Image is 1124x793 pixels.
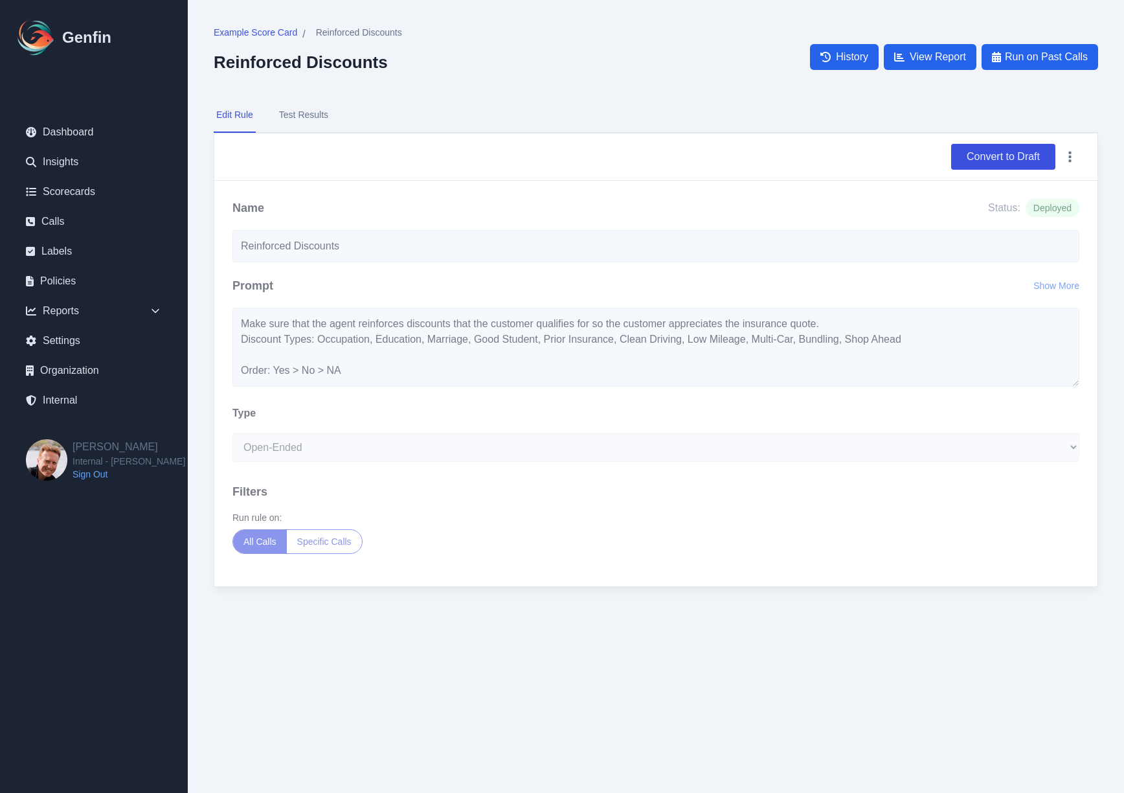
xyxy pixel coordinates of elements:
h1: Genfin [62,27,111,48]
img: Logo [16,17,57,58]
a: Calls [16,209,172,235]
h2: Name [232,199,264,217]
a: Policies [16,268,172,294]
a: Organization [16,358,172,384]
button: Run on Past Calls [982,44,1098,70]
a: Internal [16,387,172,413]
a: Example Score Card [214,26,297,42]
h2: [PERSON_NAME] [73,439,185,455]
button: Specific Calls [287,530,362,553]
span: Internal - [PERSON_NAME] [73,455,185,468]
a: History [810,44,879,70]
label: Type [232,406,256,421]
a: Insights [16,149,172,175]
img: Brian Dunagan [26,439,67,481]
label: Run rule on: [232,511,1079,524]
a: Sign Out [73,468,185,481]
a: Dashboard [16,119,172,145]
span: / [302,27,305,42]
button: All Calls [233,530,287,553]
button: Test Results [276,98,331,133]
input: Write your rule name here [232,230,1079,262]
span: Reinforced Discounts [316,26,402,39]
span: Example Score Card [214,26,297,39]
button: Show More [1033,279,1079,292]
h2: Prompt [232,277,273,295]
span: History [836,49,868,65]
span: Status: [988,200,1020,216]
h2: Reinforced Discounts [214,52,402,72]
span: Deployed [1026,199,1079,217]
span: Run on Past Calls [1005,49,1088,65]
span: View Report [910,49,966,65]
a: Scorecards [16,179,172,205]
a: Labels [16,238,172,264]
button: Convert to Draft [951,144,1055,170]
div: Reports [16,298,172,324]
a: View Report [884,44,976,70]
h3: Filters [232,483,1079,501]
a: Settings [16,328,172,354]
textarea: Make sure that the agent reinforces discounts that the customer qualifies for so the customer app... [232,308,1079,387]
button: Edit Rule [214,98,256,133]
